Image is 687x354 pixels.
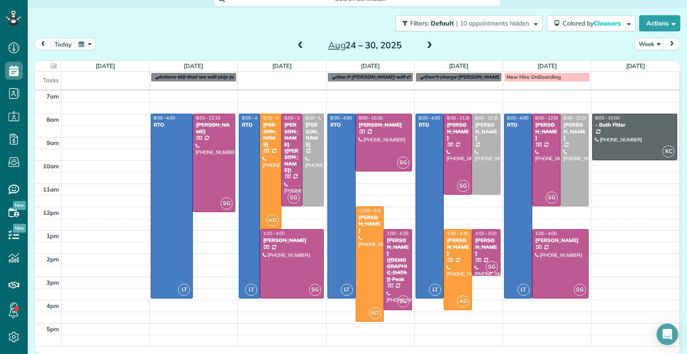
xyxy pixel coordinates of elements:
span: 8:00 - 10:00 [595,115,619,121]
div: RTO [153,122,191,128]
span: New [13,224,26,233]
span: 8:00 - 4:00 [419,115,440,121]
span: SG [486,261,498,273]
span: AD [369,307,381,319]
span: 1:00 - 4:30 [447,230,468,236]
div: RTO [507,122,530,128]
span: 8:00 - 12:00 [564,115,588,121]
span: 10am [43,162,59,170]
span: Filters: [410,19,429,27]
span: 1:00 - 4:30 [387,230,408,236]
a: [DATE] [538,62,557,69]
button: next [663,38,680,50]
span: 4pm [47,302,59,309]
button: Week [635,38,664,50]
span: Aug [328,39,346,51]
span: 2pm [47,256,59,263]
h2: 24 – 30, 2025 [309,40,421,50]
div: [PERSON_NAME] [305,122,321,148]
span: SG [574,284,586,296]
span: 8:00 - 12:00 [535,115,560,121]
span: KC [662,145,674,158]
span: LT [341,284,353,296]
button: Colored byCleaners [547,15,636,31]
span: 7am [47,93,59,100]
span: LT [517,284,530,296]
div: [PERSON_NAME] [475,122,497,141]
div: [PERSON_NAME] ([DEMOGRAPHIC_DATA]) Peak [386,237,409,282]
div: [PERSON_NAME] [535,237,586,243]
div: - Bath Fitter [595,122,674,128]
span: 8:00 - 4:00 [242,115,263,121]
span: | 10 appointments hidden [456,19,529,27]
div: [PERSON_NAME] [446,122,469,141]
span: 1:00 - 4:00 [263,230,284,236]
div: [PERSON_NAME] [446,237,469,256]
span: 3pm [47,279,59,286]
div: [PERSON_NAME] [563,122,586,141]
div: RTO [418,122,441,128]
span: 1pm [47,232,59,239]
span: AD [267,214,279,226]
div: [PERSON_NAME] [263,237,321,243]
span: SG [221,197,233,209]
span: Don't charge [PERSON_NAME] [424,73,501,80]
span: Colored by [563,19,624,27]
span: LT [429,284,441,296]
span: 8am [47,116,59,123]
span: Inform MS that we will skip (see note) [160,73,254,80]
div: [PERSON_NAME] ([PERSON_NAME]) [284,122,300,173]
span: 5pm [47,325,59,333]
span: 8:00 - 4:00 [154,115,175,121]
span: SG [457,180,469,192]
span: SG [397,157,409,169]
span: SG [288,192,300,204]
span: 8:00 - 12:15 [196,115,220,121]
span: AD [457,295,469,307]
button: Filters: Default | 10 appointments hidden [395,15,543,31]
span: 1:00 - 4:00 [535,230,557,236]
button: Actions [639,15,680,31]
span: 9am [47,139,59,146]
a: [DATE] [361,62,380,69]
span: SG [397,295,409,307]
span: 8:00 - 11:30 [447,115,471,121]
button: today [51,38,76,50]
a: [DATE] [272,62,292,69]
span: SG [546,192,558,204]
div: Open Intercom Messenger [657,324,678,345]
span: 8:00 - 12:00 [284,115,309,121]
span: 8:00 - 12:00 [305,115,330,121]
span: 11am [43,186,59,193]
a: [DATE] [626,62,645,69]
div: [PERSON_NAME] [263,122,278,148]
span: LT [245,284,257,296]
span: Cleaners [594,19,622,27]
span: LT [178,284,190,296]
span: 8:00 - 4:00 [507,115,529,121]
div: [PERSON_NAME] [358,122,409,128]
div: [PERSON_NAME] [195,122,233,135]
span: 8:00 - 4:00 [331,115,352,121]
span: New [13,201,26,210]
span: 8:00 - 1:00 [263,115,284,121]
span: See if [PERSON_NAME] will clean [PERSON_NAME]? [336,73,466,80]
div: RTO [242,122,257,128]
div: RTO [330,122,353,128]
span: 1:00 - 3:00 [475,230,496,236]
a: Filters: Default | 10 appointments hidden [391,15,543,31]
span: New Hire OnBoarding [507,73,561,80]
a: [DATE] [184,62,203,69]
div: [PERSON_NAME] [358,214,381,234]
span: SG [309,284,321,296]
span: Default [431,19,454,27]
a: [DATE] [96,62,115,69]
a: [DATE] [449,62,468,69]
div: [PERSON_NAME] [535,122,558,141]
button: prev [34,38,51,50]
span: 12:00 - 5:00 [359,208,383,213]
span: 8:00 - 11:30 [475,115,499,121]
span: 8:00 - 10:30 [359,115,383,121]
span: 12pm [43,209,59,216]
div: [PERSON_NAME] [475,237,497,256]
